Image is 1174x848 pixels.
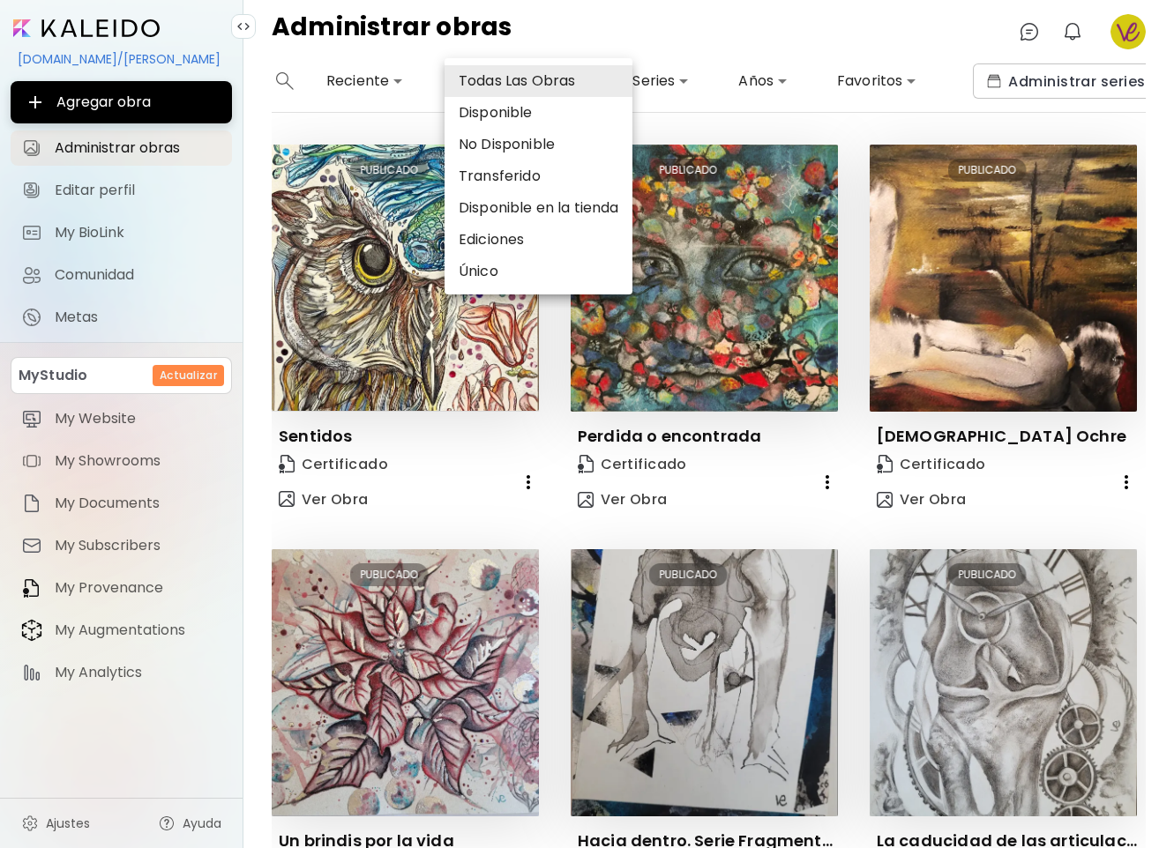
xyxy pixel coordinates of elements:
li: Único [445,256,632,287]
li: Todas Las Obras [445,65,632,97]
li: Disponible [445,97,632,129]
li: Transferido [445,160,632,192]
li: Disponible en la tienda [445,192,632,224]
li: No Disponible [445,129,632,160]
li: Ediciones [445,224,632,256]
